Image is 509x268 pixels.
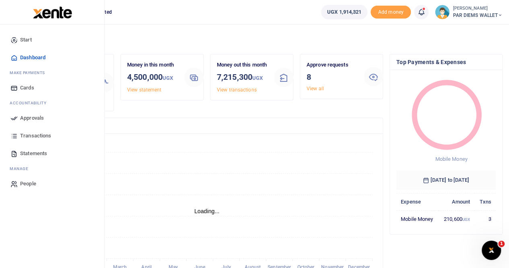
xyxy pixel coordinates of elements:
[163,75,173,81] small: UGX
[33,6,72,19] img: logo-large
[462,217,470,222] small: UGX
[31,35,503,44] h4: Hello Pricillah
[453,12,503,19] span: PAR DIEMS WALLET
[439,193,474,210] th: Amount
[396,58,496,66] h4: Top Payments & Expenses
[127,87,161,93] a: View statement
[6,127,98,145] a: Transactions
[318,5,371,19] li: Wallet ballance
[371,8,411,15] a: Add money
[194,208,220,214] text: Loading...
[14,70,45,76] span: ake Payments
[32,9,72,15] a: logo-small logo-large logo-large
[16,100,46,106] span: countability
[396,170,496,190] h6: [DATE] to [DATE]
[498,241,505,247] span: 1
[307,86,324,91] a: View all
[6,145,98,162] a: Statements
[20,132,51,140] span: Transactions
[20,150,47,158] span: Statements
[127,71,178,84] h3: 4,500,000
[327,8,361,16] span: UGX 1,914,321
[371,6,411,19] li: Toup your wallet
[453,5,503,12] small: [PERSON_NAME]
[482,241,501,260] iframe: Intercom live chat
[6,49,98,66] a: Dashboard
[127,61,178,69] p: Money in this month
[20,114,44,122] span: Approvals
[6,97,98,109] li: Ac
[6,79,98,97] a: Cards
[217,61,268,69] p: Money out this month
[435,5,503,19] a: profile-user [PERSON_NAME] PAR DIEMS WALLET
[307,61,357,69] p: Approve requests
[6,66,98,79] li: M
[217,71,268,84] h3: 7,215,300
[474,193,496,210] th: Txns
[435,156,467,162] span: Mobile Money
[321,5,367,19] a: UGX 1,914,321
[6,109,98,127] a: Approvals
[396,210,439,227] td: Mobile Money
[20,84,34,92] span: Cards
[6,31,98,49] a: Start
[439,210,474,227] td: 210,600
[396,193,439,210] th: Expense
[6,162,98,175] li: M
[474,210,496,227] td: 3
[20,36,32,44] span: Start
[20,180,36,188] span: People
[435,5,449,19] img: profile-user
[217,87,257,93] a: View transactions
[37,121,376,130] h4: Transactions Overview
[6,175,98,193] a: People
[14,166,29,172] span: anage
[252,75,263,81] small: UGX
[20,54,45,62] span: Dashboard
[371,6,411,19] span: Add money
[307,71,357,83] h3: 8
